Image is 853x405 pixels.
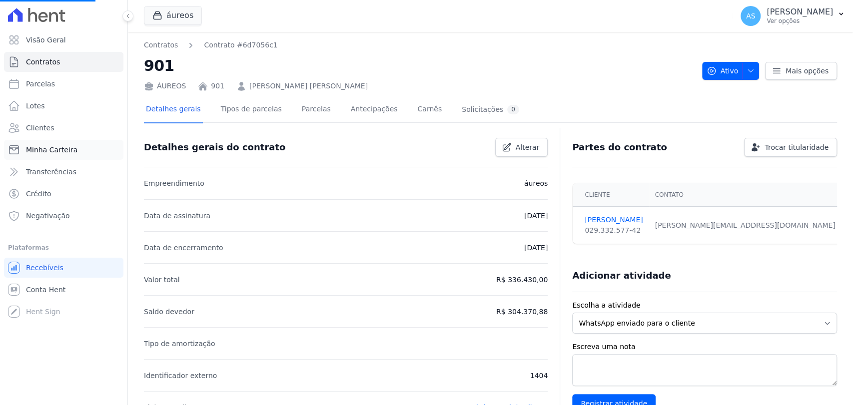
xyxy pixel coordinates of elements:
[524,242,548,254] p: [DATE]
[4,52,123,72] a: Contratos
[496,274,548,286] p: R$ 336.430,00
[8,242,119,254] div: Plataformas
[707,62,739,80] span: Ativo
[4,30,123,50] a: Visão Geral
[144,54,694,77] h2: 901
[530,370,548,382] p: 1404
[767,17,833,25] p: Ver opções
[572,300,837,311] label: Escolha a atividade
[4,184,123,204] a: Crédito
[211,81,224,91] a: 901
[4,96,123,116] a: Lotes
[4,162,123,182] a: Transferências
[26,145,77,155] span: Minha Carteira
[4,74,123,94] a: Parcelas
[572,342,837,352] label: Escreva uma nota
[144,306,194,318] p: Saldo devedor
[26,263,63,273] span: Recebíveis
[572,270,671,282] h3: Adicionar atividade
[649,183,852,207] th: Contato
[26,35,66,45] span: Visão Geral
[765,62,837,80] a: Mais opções
[26,123,54,133] span: Clientes
[144,6,202,25] button: áureos
[26,79,55,89] span: Parcelas
[524,210,548,222] p: [DATE]
[744,138,837,157] a: Trocar titularidade
[144,274,180,286] p: Valor total
[219,97,284,123] a: Tipos de parcelas
[4,280,123,300] a: Conta Hent
[746,12,755,19] span: AS
[144,210,210,222] p: Data de assinatura
[507,105,519,114] div: 0
[349,97,400,123] a: Antecipações
[702,62,760,80] button: Ativo
[655,220,846,231] div: [PERSON_NAME][EMAIL_ADDRESS][DOMAIN_NAME]
[733,2,853,30] button: AS [PERSON_NAME] Ver opções
[415,97,444,123] a: Carnês
[4,258,123,278] a: Recebíveis
[144,40,178,50] a: Contratos
[516,142,540,152] span: Alterar
[765,142,829,152] span: Trocar titularidade
[144,40,278,50] nav: Breadcrumb
[144,242,223,254] p: Data de encerramento
[585,215,643,225] a: [PERSON_NAME]
[300,97,333,123] a: Parcelas
[572,141,667,153] h3: Partes do contrato
[144,40,694,50] nav: Breadcrumb
[26,285,65,295] span: Conta Hent
[462,105,519,114] div: Solicitações
[4,140,123,160] a: Minha Carteira
[144,97,203,123] a: Detalhes gerais
[495,138,548,157] a: Alterar
[144,177,204,189] p: Empreendimento
[4,118,123,138] a: Clientes
[26,167,76,177] span: Transferências
[144,338,215,350] p: Tipo de amortização
[26,189,51,199] span: Crédito
[144,370,217,382] p: Identificador externo
[524,177,548,189] p: áureos
[26,101,45,111] span: Lotes
[144,141,285,153] h3: Detalhes gerais do contrato
[249,81,368,91] a: [PERSON_NAME] [PERSON_NAME]
[767,7,833,17] p: [PERSON_NAME]
[786,66,829,76] span: Mais opções
[144,81,186,91] div: ÁUREOS
[4,206,123,226] a: Negativação
[460,97,521,123] a: Solicitações0
[496,306,548,318] p: R$ 304.370,88
[204,40,277,50] a: Contrato #6d7056c1
[26,57,60,67] span: Contratos
[585,225,643,236] div: 029.332.577-42
[26,211,70,221] span: Negativação
[573,183,649,207] th: Cliente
